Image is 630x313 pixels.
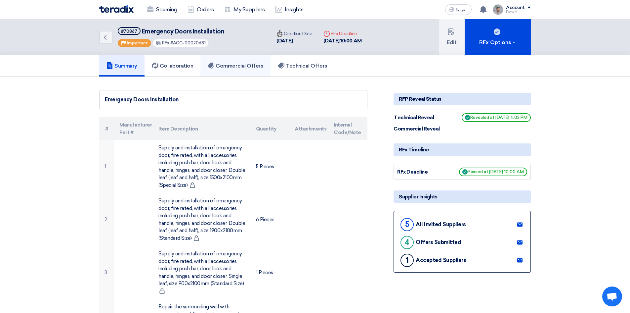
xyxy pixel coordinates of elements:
h5: Technical Offers [278,63,327,69]
div: Offers Submitted [416,239,461,245]
div: Accepted Suppliers [416,257,466,263]
a: Orders [182,2,219,17]
div: RFx Timeline [394,143,531,156]
span: Important [127,41,148,45]
span: #ACC-00020681 [170,40,206,45]
a: Summary [99,55,145,77]
div: Dowel [506,10,531,14]
td: Supply and installation of emergency door, fire rated, with all accessories including push bar, d... [153,140,250,193]
a: Sourcing [142,2,182,17]
div: 5 [400,218,414,231]
button: Edit [439,19,465,55]
th: Quantity [251,117,290,140]
th: Attachments [289,117,328,140]
th: Item Description [153,117,250,140]
h5: Collaboration [152,63,193,69]
th: # [99,117,114,140]
h5: Commercial Offers [208,63,263,69]
span: RFx [162,40,169,45]
div: Supplier Insights [394,190,531,203]
div: Account [506,5,525,11]
span: العربية [456,8,468,12]
img: IMG_1753965247717.jpg [493,4,503,15]
div: #70867 [121,29,137,33]
img: Teradix logo [99,5,134,13]
div: Creation Date [276,30,313,37]
a: Technical Offers [271,55,334,77]
a: Open chat [602,287,622,306]
div: Emergency Doors Installation [105,96,362,104]
td: 1 Pieces [251,246,290,299]
div: [DATE] 10:00 AM [323,37,362,45]
span: Revealed at [DATE] 4:02 PM [462,113,531,122]
h5: Emergency Doors Installation [118,27,224,35]
a: Commercial Offers [200,55,271,77]
div: RFx Options [479,38,517,46]
button: العربية [445,4,472,15]
td: 2 [99,193,114,246]
td: 6 Pieces [251,193,290,246]
td: Supply and installation of emergency door, fire rated, with all accessories including push bar, d... [153,246,250,299]
div: RFP Reveal Status [394,93,531,105]
a: My Suppliers [219,2,270,17]
th: Internal Code/Note [328,117,367,140]
div: All Invited Suppliers [416,221,466,228]
td: 5 Pieces [251,140,290,193]
th: Manufacturer Part # [114,117,153,140]
a: Insights [270,2,309,17]
span: Passed at [DATE] 10:00 AM [459,168,527,176]
a: Collaboration [145,55,201,77]
td: Supply and installation of emergency door, fire rated, with all accessories including push bar, d... [153,193,250,246]
td: 1 [99,140,114,193]
button: RFx Options [465,19,531,55]
span: Emergency Doors Installation [142,28,225,35]
h5: Summary [106,63,137,69]
div: Commercial Reveal [394,125,443,133]
div: RFx Deadline [397,168,447,176]
div: 1 [400,254,414,267]
div: [DATE] [276,37,313,45]
div: RFx Deadline [323,30,362,37]
td: 3 [99,246,114,299]
div: Technical Reveal [394,114,443,122]
div: 4 [400,236,414,249]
